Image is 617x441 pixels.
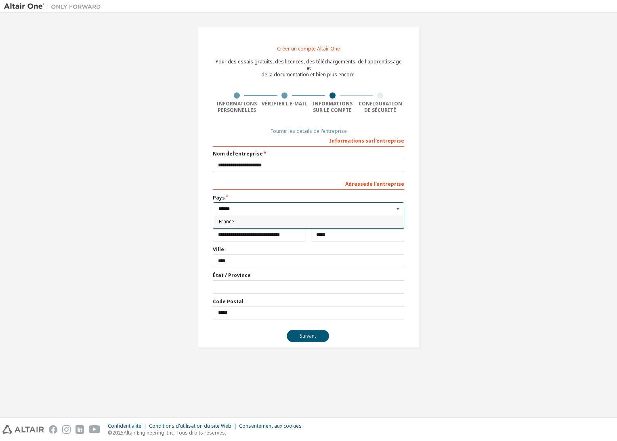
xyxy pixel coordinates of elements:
[261,71,356,78] font: de la documentation et bien plus encore.
[213,298,243,305] font: Code Postal
[271,128,347,134] font: Fournir les détails de l'entreprise
[277,45,340,52] font: Créer un compte Altair One
[216,100,257,113] font: Informations personnelles
[213,194,225,201] font: Pays
[213,150,233,157] font: Nom de
[108,429,112,436] font: ©
[49,425,57,434] img: facebook.svg
[359,100,402,113] font: Configuration de sécurité
[216,58,402,71] font: Pour des essais gratuits, des licences, des téléchargements, de l'apprentissage et
[76,425,84,434] img: linkedin.svg
[287,330,329,342] button: Suivant
[112,429,124,436] font: 2025
[149,422,231,429] font: Conditions d'utilisation du site Web
[219,218,234,225] font: France
[366,181,404,187] font: de l'entreprise
[312,100,353,113] font: Informations sur le compte
[345,181,366,187] font: Adresse
[213,272,251,279] font: État / Province
[233,150,263,157] font: l'entreprise
[62,425,71,434] img: instagram.svg
[300,332,316,339] font: Suivant
[374,137,404,144] font: l'entreprise
[262,100,307,107] font: Vérifier l'e-mail
[329,137,374,144] font: Informations sur
[239,422,302,429] font: Consentement aux cookies
[124,429,226,436] font: Altair Engineering, Inc. Tous droits réservés.
[108,422,141,429] font: Confidentialité
[4,2,105,10] img: Altaïr Un
[89,425,101,434] img: youtube.svg
[213,246,224,253] font: Ville
[2,425,44,434] img: altair_logo.svg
